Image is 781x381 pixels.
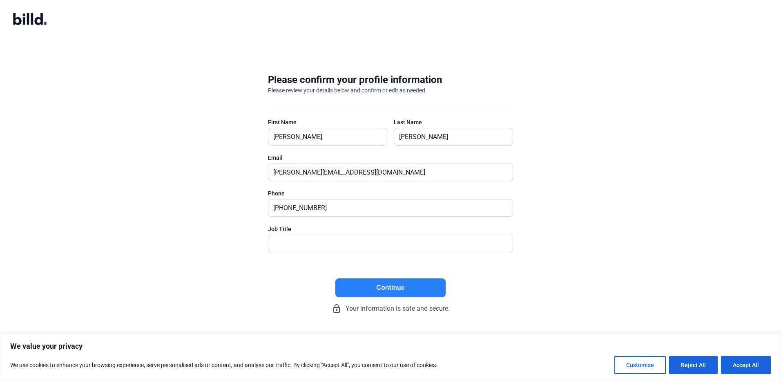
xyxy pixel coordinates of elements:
div: Please review your details below and confirm or edit as needed. [268,86,427,94]
button: Customise [614,356,666,374]
div: Email [268,154,513,162]
div: Please confirm your profile information [268,73,442,86]
input: (XXX) XXX-XXXX [268,199,504,216]
div: Job Title [268,225,513,233]
p: We value your privacy [10,341,771,351]
div: Phone [268,189,513,197]
div: Your information is safe and secure. [268,304,513,314]
button: Accept All [721,356,771,374]
p: We use cookies to enhance your browsing experience, serve personalised ads or content, and analys... [10,360,437,370]
div: First Name [268,118,387,126]
div: Last Name [394,118,513,126]
button: Reject All [669,356,718,374]
button: Continue [335,278,446,297]
mat-icon: lock_outline [332,304,341,314]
